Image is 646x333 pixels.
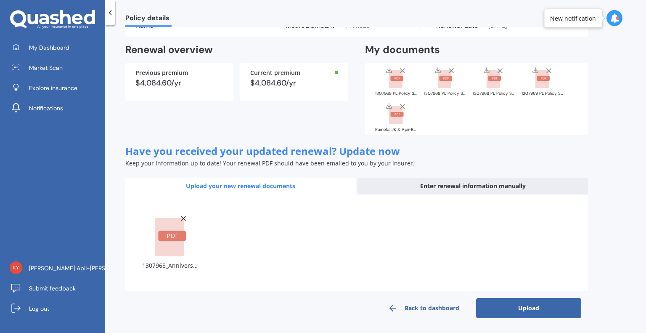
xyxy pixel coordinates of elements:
div: Upload your new renewal documents [125,178,356,194]
span: Explore insurance [29,84,77,92]
span: Policy details [125,14,172,25]
div: $4,084.60/yr [135,79,223,87]
a: Market Scan [6,59,105,76]
span: Submit feedback [29,284,76,293]
span: My Dashboard [29,43,69,52]
div: New notification [550,14,596,22]
span: [PERSON_NAME] Apii-[PERSON_NAME] [29,264,136,272]
a: Explore insurance [6,80,105,96]
div: 1307969 PL Policy Schedule 2021 (1).pdf [522,91,564,96]
h2: Renewal overview [125,43,348,56]
a: Log out [6,300,105,317]
img: 1f8e222d11127618d35e8315da32c167 [10,261,22,274]
div: Rameka JK & Apii-Rameka KT PL#1307968 Policy Schedule 2020.pdf [375,128,417,132]
a: Back to dashboard [371,298,476,318]
span: Market Scan [29,64,63,72]
div: 1307968 PL Policy Schedule 2022.pdf [473,91,515,96]
a: My Dashboard [6,39,105,56]
a: [PERSON_NAME] Apii-[PERSON_NAME] [6,260,105,277]
div: Enter renewal information manually [357,178,588,194]
div: Current premium [250,70,338,76]
a: Submit feedback [6,280,105,297]
div: 1307968 PL Policy Schedule 2023.PDF [424,91,466,96]
span: Notifications [29,104,63,112]
span: Have you received your updated renewal? Update now [125,144,400,158]
div: 1307968 PL Policy Schedule 2024.pdf [375,91,417,96]
button: Upload [476,298,581,318]
div: $4,084.60/yr [250,79,338,87]
div: Previous premium [135,70,223,76]
div: 1307968_Anniversary Letter_LRAD121913747.PDF [142,260,199,271]
a: Notifications [6,100,105,117]
span: Log out [29,304,49,313]
span: Keep your information up to date! Your renewal PDF should have been emailed to you by your insurer. [125,159,415,167]
h2: My documents [365,43,440,56]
